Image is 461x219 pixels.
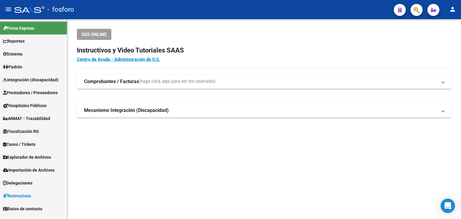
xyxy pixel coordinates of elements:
span: Firma Express [3,25,34,31]
mat-icon: menu [5,6,12,13]
span: - fosforo [47,3,74,16]
span: Sistema [3,51,23,57]
span: (haga click aquí para ver los tutoriales) [139,78,215,85]
mat-icon: person [449,6,456,13]
span: Prestadores / Proveedores [3,89,58,96]
span: Reportes [3,38,25,44]
span: Hospitales Públicos [3,102,47,109]
span: Padrón [3,64,22,70]
span: SSS ONLINE [82,32,107,37]
mat-expansion-panel-header: Mecanismo Integración (Discapacidad) [77,103,451,118]
strong: Comprobantes / Facturas [84,78,139,85]
h2: Instructivos y Video Tutoriales SAAS [77,45,451,56]
span: Explorador de Archivos [3,154,51,160]
mat-expansion-panel-header: Comprobantes / Facturas(haga click aquí para ver los tutoriales) [77,74,451,89]
span: Importación de Archivos [3,167,55,173]
span: Integración (discapacidad) [3,76,59,83]
div: Open Intercom Messenger [441,199,455,213]
span: Instructivos [3,193,31,199]
span: Datos de contacto [3,205,42,212]
a: Centro de Ayuda - Administración de O.S. [77,57,160,62]
span: Fiscalización RG [3,128,39,135]
button: SSS ONLINE [77,29,111,40]
span: Delegaciones [3,180,32,186]
span: ANMAT - Trazabilidad [3,115,50,122]
span: Casos / Tickets [3,141,35,148]
strong: Mecanismo Integración (Discapacidad) [84,107,169,114]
